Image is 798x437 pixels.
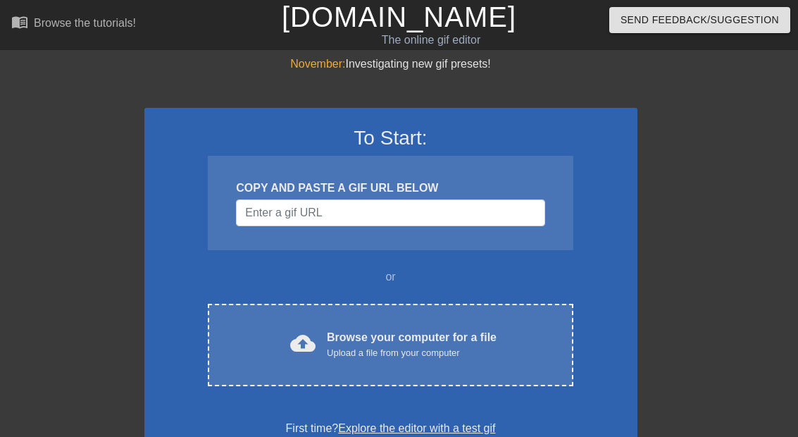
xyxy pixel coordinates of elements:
[236,199,544,226] input: Username
[338,422,495,434] a: Explore the editor with a test gif
[282,1,516,32] a: [DOMAIN_NAME]
[11,13,136,35] a: Browse the tutorials!
[236,180,544,197] div: COPY AND PASTE A GIF URL BELOW
[34,17,136,29] div: Browse the tutorials!
[144,56,637,73] div: Investigating new gif presets!
[273,32,590,49] div: The online gif editor
[181,269,601,285] div: or
[621,11,779,29] span: Send Feedback/Suggestion
[327,346,497,360] div: Upload a file from your computer
[290,331,316,356] span: cloud_upload
[609,7,790,33] button: Send Feedback/Suggestion
[327,329,497,360] div: Browse your computer for a file
[290,58,345,70] span: November:
[163,126,619,150] h3: To Start:
[163,420,619,437] div: First time?
[11,13,28,30] span: menu_book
